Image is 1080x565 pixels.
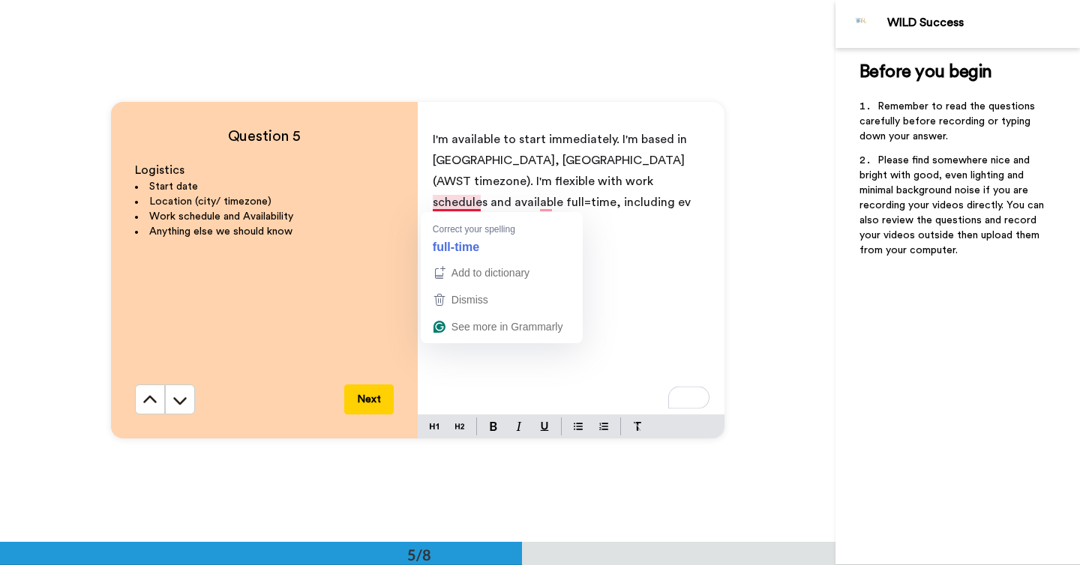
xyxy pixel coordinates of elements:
span: Location (city/ timezone) [149,196,271,207]
div: To enrich screen reader interactions, please activate Accessibility in Grammarly extension settings [418,123,724,414]
span: Remember to read the questions carefully before recording or typing down your answer. [859,101,1038,142]
span: Anything else we should know [149,226,292,237]
span: Logistics [135,164,184,176]
span: Start date [149,181,198,192]
img: bulleted-block.svg [574,420,583,432]
img: italic-mark.svg [516,422,522,431]
div: 5/8 [383,544,455,565]
img: Profile Image [844,6,880,42]
img: bold-mark.svg [490,422,497,431]
img: clear-format.svg [633,422,642,431]
span: Please find somewhere nice and bright with good, even lighting and minimal background noise if yo... [859,155,1047,256]
span: I'm available to start immediately. I'm based in [GEOGRAPHIC_DATA], [GEOGRAPHIC_DATA](AWST timezo... [433,133,691,208]
span: Work schedule and Availability [149,211,293,222]
img: underline-mark.svg [540,422,549,431]
img: heading-two-block.svg [455,420,464,432]
span: Before you begin [859,63,992,81]
div: WILD Success [887,16,1079,30]
img: numbered-block.svg [599,420,608,432]
img: heading-one-block.svg [430,420,439,432]
h4: Question 5 [135,126,394,147]
button: Next [344,384,394,414]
